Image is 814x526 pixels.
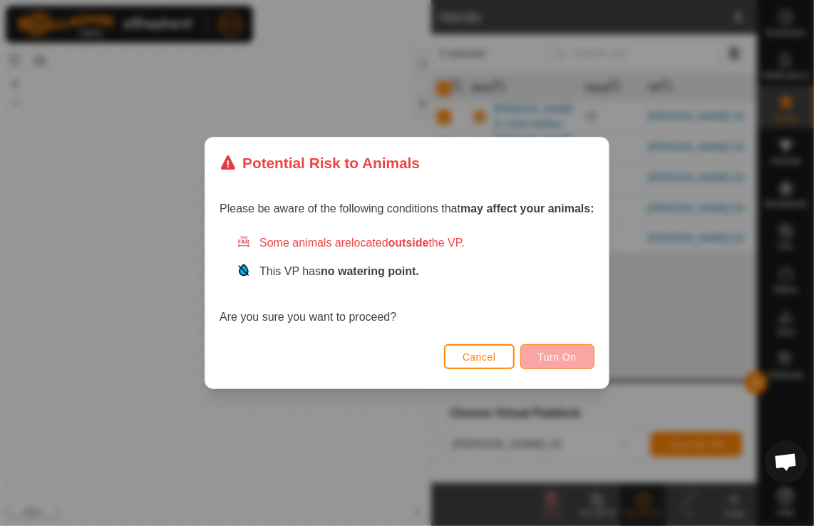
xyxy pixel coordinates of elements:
[220,152,420,174] div: Potential Risk to Animals
[463,351,496,363] span: Cancel
[520,344,594,369] button: Turn On
[765,440,808,483] div: Open chat
[444,344,515,369] button: Cancel
[460,202,594,215] strong: may affect your animals:
[237,234,594,252] div: Some animals are
[259,265,419,277] span: This VP has
[220,202,594,215] span: Please be aware of the following conditions that
[388,237,429,249] strong: outside
[321,265,419,277] strong: no watering point.
[538,351,577,363] span: Turn On
[220,234,594,326] div: Are you sure you want to proceed?
[351,237,465,249] span: located the VP.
